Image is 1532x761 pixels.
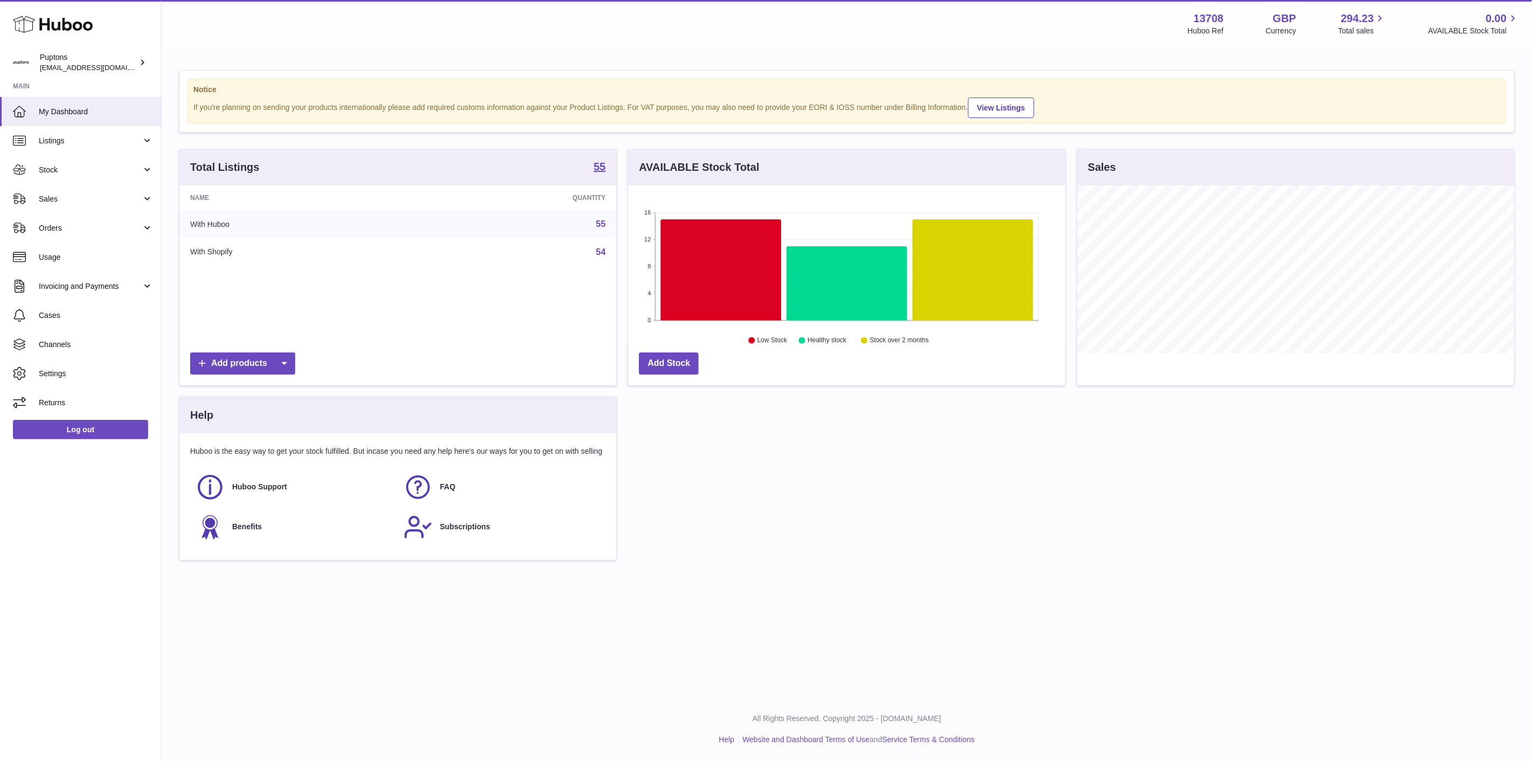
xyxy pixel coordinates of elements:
[870,337,929,344] text: Stock over 2 months
[13,54,29,71] img: hello@puptons.com
[196,513,393,542] a: Benefits
[1486,11,1507,26] span: 0.00
[39,223,142,233] span: Orders
[40,63,158,72] span: [EMAIL_ADDRESS][DOMAIN_NAME]
[13,420,148,439] a: Log out
[596,247,606,257] a: 54
[808,337,847,344] text: Healthy stock
[1273,11,1296,26] strong: GBP
[39,398,153,408] span: Returns
[415,185,616,210] th: Quantity
[882,735,975,744] a: Service Terms & Conditions
[648,290,651,296] text: 4
[440,482,456,492] span: FAQ
[594,161,605,172] strong: 55
[39,252,153,262] span: Usage
[1194,11,1224,26] strong: 13708
[648,317,651,323] text: 0
[179,238,415,266] td: With Shopify
[39,340,153,350] span: Channels
[403,513,601,542] a: Subscriptions
[179,185,415,210] th: Name
[594,161,605,174] a: 55
[39,107,153,117] span: My Dashboard
[742,735,869,744] a: Website and Dashboard Terms of Use
[40,52,137,73] div: Puptons
[757,337,788,344] text: Low Stock
[193,96,1500,118] div: If you're planning on sending your products internationally please add required customs informati...
[639,160,759,175] h3: AVAILABLE Stock Total
[648,263,651,269] text: 8
[1428,26,1519,36] span: AVAILABLE Stock Total
[440,522,490,532] span: Subscriptions
[403,473,601,502] a: FAQ
[190,160,260,175] h3: Total Listings
[645,209,651,216] text: 16
[968,98,1034,118] a: View Listings
[1428,11,1519,36] a: 0.00 AVAILABLE Stock Total
[596,219,606,229] a: 55
[1341,11,1374,26] span: 294.23
[1266,26,1297,36] div: Currency
[39,165,142,175] span: Stock
[232,482,287,492] span: Huboo Support
[39,136,142,146] span: Listings
[639,352,699,375] a: Add Stock
[232,522,262,532] span: Benefits
[1338,26,1386,36] span: Total sales
[193,85,1500,95] strong: Notice
[719,735,735,744] a: Help
[1088,160,1116,175] h3: Sales
[39,310,153,321] span: Cases
[190,446,605,456] p: Huboo is the easy way to get your stock fulfilled. But incase you need any help here's our ways f...
[645,236,651,243] text: 12
[1338,11,1386,36] a: 294.23 Total sales
[190,408,213,423] h3: Help
[39,369,153,379] span: Settings
[1188,26,1224,36] div: Huboo Ref
[179,210,415,238] td: With Huboo
[190,352,295,375] a: Add products
[39,281,142,292] span: Invoicing and Payments
[39,194,142,204] span: Sales
[739,735,974,745] li: and
[196,473,393,502] a: Huboo Support
[170,714,1523,724] p: All Rights Reserved. Copyright 2025 - [DOMAIN_NAME]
